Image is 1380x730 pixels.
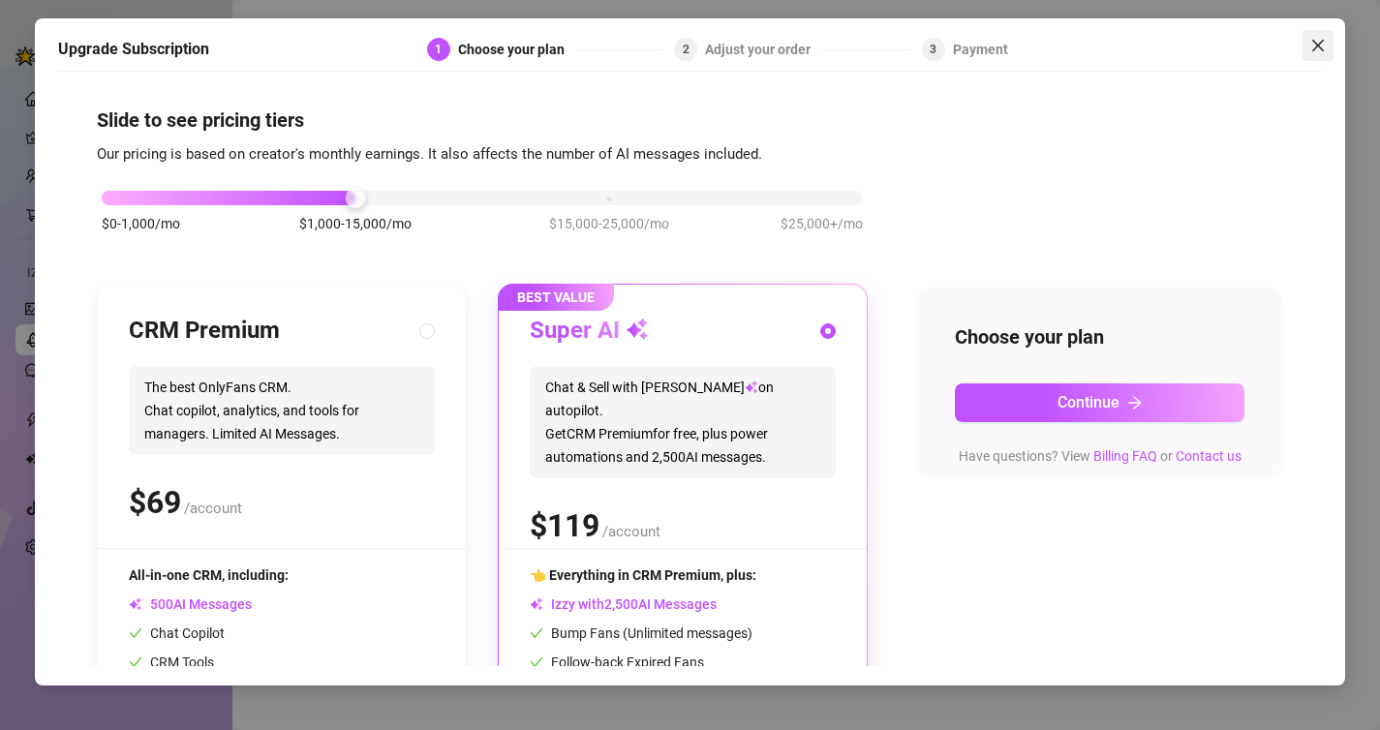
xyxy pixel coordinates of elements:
[959,448,1242,464] span: Have questions? View or
[184,500,242,517] span: /account
[299,213,412,234] span: $1,000-15,000/mo
[953,38,1008,61] div: Payment
[530,654,704,670] span: Follow-back Expired Fans
[781,213,863,234] span: $25,000+/mo
[1127,395,1143,411] span: arrow-right
[955,383,1245,422] button: Continuearrow-right
[129,625,225,641] span: Chat Copilot
[97,106,1284,134] h4: Slide to see pricing tiers
[530,316,649,347] h3: Super AI
[129,567,289,583] span: All-in-one CRM, including:
[97,145,762,163] span: Our pricing is based on creator's monthly earnings. It also affects the number of AI messages inc...
[1093,448,1157,464] a: Billing FAQ
[530,366,836,478] span: Chat & Sell with [PERSON_NAME] on autopilot. Get CRM Premium for free, plus power automations and...
[549,213,669,234] span: $15,000-25,000/mo
[530,567,756,583] span: 👈 Everything in CRM Premium, plus:
[530,626,543,640] span: check
[435,43,442,56] span: 1
[930,43,936,56] span: 3
[129,596,252,612] span: AI Messages
[129,626,142,640] span: check
[129,484,181,521] span: $
[955,323,1245,350] h4: Choose your plan
[129,366,435,455] span: The best OnlyFans CRM. Chat copilot, analytics, and tools for managers. Limited AI Messages.
[1176,448,1242,464] a: Contact us
[1310,38,1326,53] span: close
[705,38,822,61] div: Adjust your order
[530,625,752,641] span: Bump Fans (Unlimited messages)
[683,43,690,56] span: 2
[498,284,614,311] span: BEST VALUE
[530,507,599,544] span: $
[102,213,180,234] span: $0-1,000/mo
[129,654,214,670] span: CRM Tools
[602,523,660,540] span: /account
[1303,38,1334,53] span: Close
[1303,30,1334,61] button: Close
[530,596,717,612] span: Izzy with AI Messages
[129,655,142,669] span: check
[530,655,543,669] span: check
[58,38,209,61] h5: Upgrade Subscription
[129,316,280,347] h3: CRM Premium
[458,38,576,61] div: Choose your plan
[1058,393,1119,411] span: Continue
